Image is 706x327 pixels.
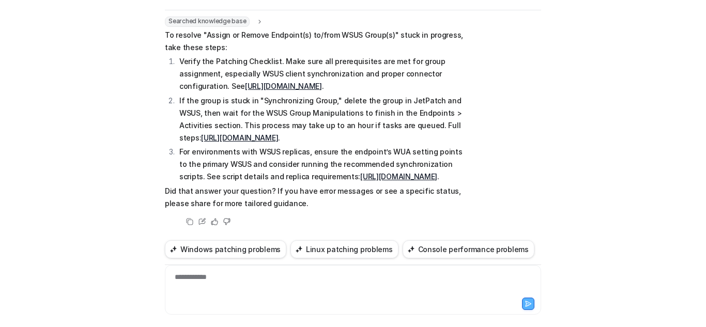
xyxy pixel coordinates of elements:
[165,17,250,27] span: Searched knowledge base
[179,95,467,144] p: If the group is stuck in "Synchronizing Group," delete the group in JetPatch and WSUS, then wait ...
[403,240,534,258] button: Console performance problems
[201,133,278,142] a: [URL][DOMAIN_NAME]
[165,185,467,210] p: Did that answer your question? If you have error messages or see a specific status, please share ...
[245,82,322,90] a: [URL][DOMAIN_NAME]
[179,146,467,183] p: For environments with WSUS replicas, ensure the endpoint’s WUA setting points to the primary WSUS...
[360,172,437,181] a: [URL][DOMAIN_NAME]
[165,240,286,258] button: Windows patching problems
[179,55,467,92] p: Verify the Patching Checklist. Make sure all prerequisites are met for group assignment, especial...
[165,29,467,54] p: To resolve "Assign or Remove Endpoint(s) to/from WSUS Group(s)" stuck in progress, take these steps:
[290,240,398,258] button: Linux patching problems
